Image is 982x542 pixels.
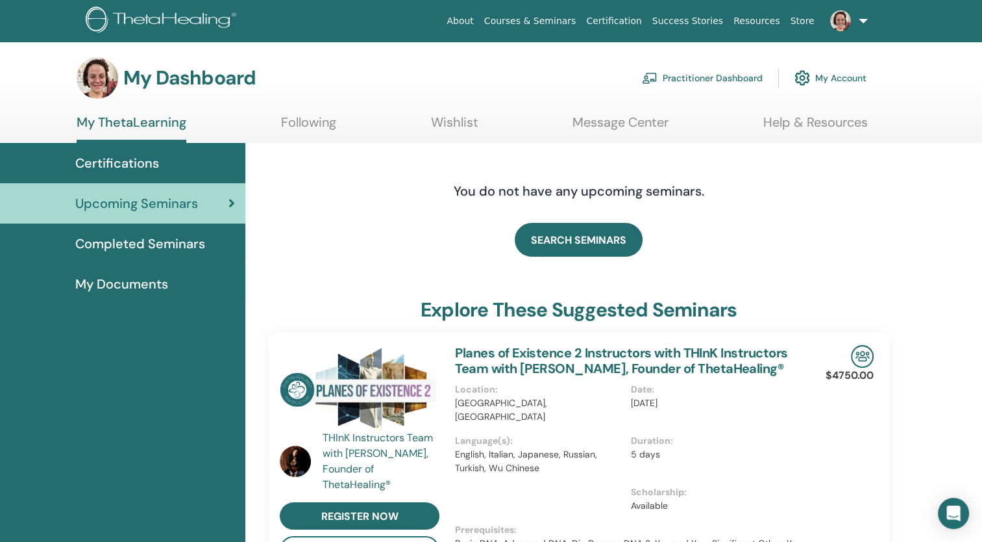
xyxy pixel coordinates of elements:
[642,64,763,92] a: Practitioner Dashboard
[323,430,443,493] a: THInK Instructors Team with [PERSON_NAME], Founder of ThetaHealing®
[280,345,439,434] img: Planes of Existence 2 Instructors
[631,499,798,513] p: Available
[647,9,728,33] a: Success Stories
[938,498,969,529] div: Open Intercom Messenger
[728,9,785,33] a: Resources
[631,448,798,461] p: 5 days
[455,448,622,475] p: English, Italian, Japanese, Russian, Turkish, Wu Chinese
[763,114,868,140] a: Help & Resources
[321,510,399,523] span: register now
[631,383,798,396] p: Date :
[75,274,168,294] span: My Documents
[851,345,874,368] img: In-Person Seminar
[794,67,810,89] img: cog.svg
[455,523,806,537] p: Prerequisites :
[826,368,874,383] p: $4750.00
[280,502,439,530] a: register now
[455,396,622,424] p: [GEOGRAPHIC_DATA], [GEOGRAPHIC_DATA]
[479,9,582,33] a: Courses & Seminars
[631,485,798,499] p: Scholarship :
[280,446,311,477] img: default.jpg
[441,9,478,33] a: About
[281,114,336,140] a: Following
[785,9,820,33] a: Store
[515,223,643,257] a: SEARCH SEMINARS
[455,434,622,448] p: Language(s) :
[77,57,118,99] img: default.jpg
[455,383,622,396] p: Location :
[531,233,626,247] span: SEARCH SEMINARS
[75,234,205,253] span: Completed Seminars
[830,10,851,31] img: default.jpg
[75,194,198,213] span: Upcoming Seminars
[572,114,669,140] a: Message Center
[75,153,159,173] span: Certifications
[455,344,787,377] a: Planes of Existence 2 Instructors with THInK Instructors Team with [PERSON_NAME], Founder of Thet...
[374,183,783,199] h4: You do not have any upcoming seminars.
[631,434,798,448] p: Duration :
[77,114,186,143] a: My ThetaLearning
[581,9,646,33] a: Certification
[642,72,657,84] img: chalkboard-teacher.svg
[421,298,737,322] h3: explore these suggested seminars
[794,64,866,92] a: My Account
[431,114,478,140] a: Wishlist
[631,396,798,410] p: [DATE]
[123,66,256,90] h3: My Dashboard
[86,6,241,36] img: logo.png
